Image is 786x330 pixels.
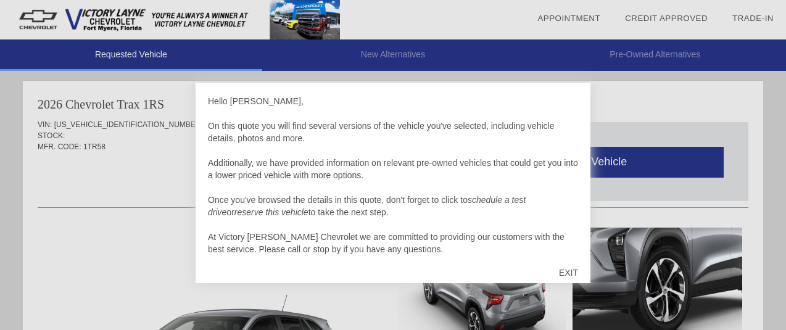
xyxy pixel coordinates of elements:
a: Trade-In [732,14,774,23]
div: Hello [PERSON_NAME], On this quote you will find several versions of the vehicle you've selected,... [208,95,578,255]
a: Appointment [537,14,600,23]
em: reserve this vehicle [234,207,308,217]
em: schedule a test drive [208,195,526,217]
a: Credit Approved [625,14,708,23]
div: EXIT [547,254,590,291]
